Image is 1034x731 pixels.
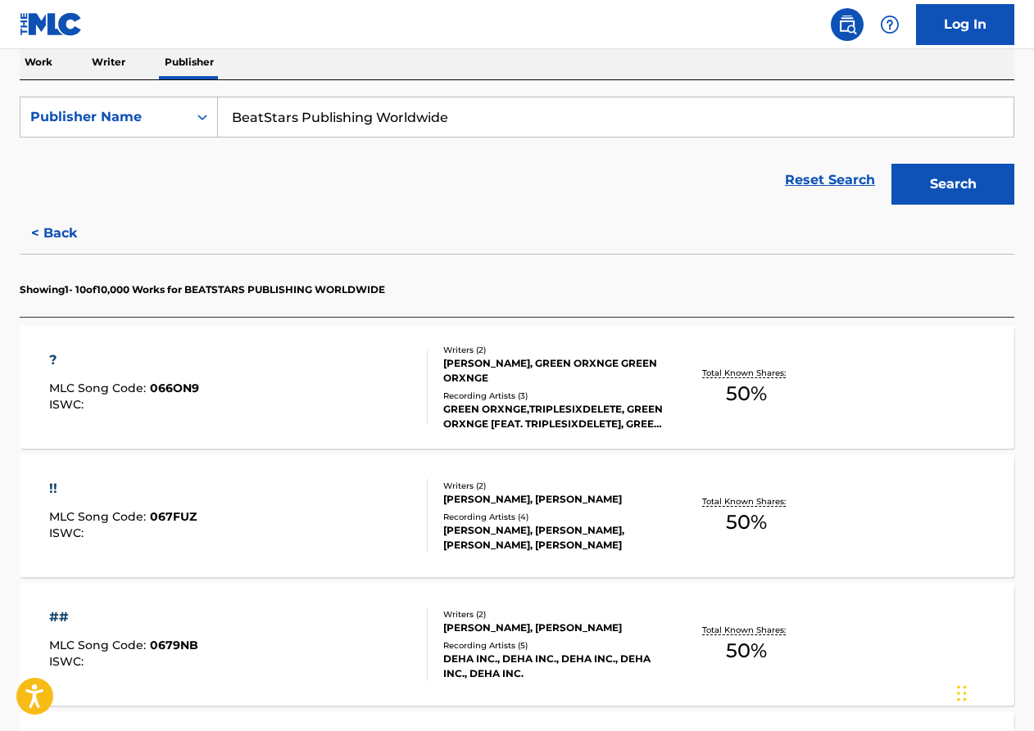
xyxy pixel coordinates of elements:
span: ISWC : [49,654,88,669]
span: 0679NB [150,638,198,652]
div: !! [49,479,197,499]
div: Publisher Name [30,107,178,127]
div: Recording Artists ( 5 ) [443,639,664,652]
a: ?MLC Song Code:066ON9ISWC:Writers (2)[PERSON_NAME], GREEN ORXNGE GREEN ORXNGERecording Artists (3... [20,326,1014,449]
p: Showing 1 - 10 of 10,000 Works for BEATSTARS PUBLISHING WORLDWIDE [20,282,385,297]
p: Writer [87,45,130,79]
img: MLC Logo [20,12,83,36]
a: Log In [916,4,1014,45]
span: 50 % [726,379,767,408]
div: ## [49,607,198,627]
p: Work [20,45,57,79]
span: 067FUZ [150,509,197,524]
span: ISWC : [49,397,88,412]
div: Drag [957,669,967,718]
span: ISWC : [49,526,88,540]
img: help [880,15,900,34]
div: Recording Artists ( 3 ) [443,390,664,402]
p: Total Known Shares: [702,624,790,636]
form: Search Form [20,97,1014,213]
span: MLC Song Code : [49,638,150,652]
div: [PERSON_NAME], [PERSON_NAME] [443,492,664,507]
a: Reset Search [777,162,883,198]
div: ? [49,350,199,370]
span: 50 % [726,508,767,537]
a: ##MLC Song Code:0679NBISWC:Writers (2)[PERSON_NAME], [PERSON_NAME]Recording Artists (5)DEHA INC.,... [20,583,1014,706]
div: Writers ( 2 ) [443,480,664,492]
span: MLC Song Code : [49,509,150,524]
div: DEHA INC., DEHA INC., DEHA INC., DEHA INC., DEHA INC. [443,652,664,681]
p: Total Known Shares: [702,367,790,379]
div: [PERSON_NAME], [PERSON_NAME] [443,620,664,635]
a: Public Search [831,8,864,41]
p: Total Known Shares: [702,495,790,508]
span: 50 % [726,636,767,666]
div: GREEN ORXNGE,TRIPLESIXDELETE, GREEN ORXNGE [FEAT. TRIPLESIXDELETE], GREEN ORXNGE,TRIPLESIXDELETE [443,402,664,431]
span: MLC Song Code : [49,381,150,395]
p: Publisher [160,45,219,79]
div: [PERSON_NAME], GREEN ORXNGE GREEN ORXNGE [443,356,664,386]
a: !!MLC Song Code:067FUZISWC:Writers (2)[PERSON_NAME], [PERSON_NAME]Recording Artists (4)[PERSON_NA... [20,454,1014,577]
button: < Back [20,213,118,254]
img: search [837,15,857,34]
div: Help [873,8,906,41]
div: Writers ( 2 ) [443,344,664,356]
button: Search [891,164,1014,205]
span: 066ON9 [150,381,199,395]
div: Writers ( 2 ) [443,608,664,620]
iframe: Chat Widget [952,652,1034,731]
div: [PERSON_NAME], [PERSON_NAME], [PERSON_NAME], [PERSON_NAME] [443,523,664,553]
div: Recording Artists ( 4 ) [443,511,664,523]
